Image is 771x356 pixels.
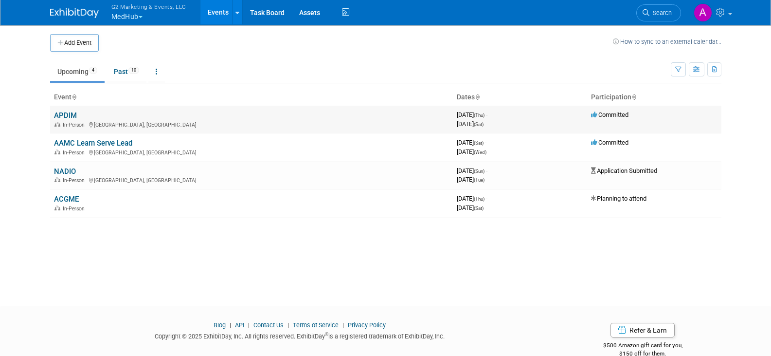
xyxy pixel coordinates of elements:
[50,62,105,81] a: Upcoming4
[89,67,97,74] span: 4
[457,148,486,155] span: [DATE]
[50,8,99,18] img: ExhibitDay
[235,321,244,329] a: API
[457,204,484,211] span: [DATE]
[613,38,721,45] a: How to sync to an external calendar...
[610,323,675,337] a: Refer & Earn
[325,332,328,337] sup: ®
[253,321,284,329] a: Contact Us
[246,321,252,329] span: |
[474,169,484,174] span: (Sun)
[457,111,487,118] span: [DATE]
[636,4,681,21] a: Search
[649,9,672,17] span: Search
[474,112,484,118] span: (Thu)
[54,139,132,148] a: AAMC Learn Serve Lead
[474,177,484,183] span: (Tue)
[591,111,628,118] span: Committed
[474,206,484,211] span: (Sat)
[111,1,186,12] span: G2 Marketing & Events, LLC
[453,89,587,106] th: Dates
[72,93,76,101] a: Sort by Event Name
[694,3,712,22] img: Anna Lerner
[474,150,486,155] span: (Wed)
[214,321,226,329] a: Blog
[475,93,480,101] a: Sort by Start Date
[486,195,487,202] span: -
[348,321,386,329] a: Privacy Policy
[54,176,449,184] div: [GEOGRAPHIC_DATA], [GEOGRAPHIC_DATA]
[485,139,486,146] span: -
[474,122,484,127] span: (Sat)
[54,122,60,127] img: In-Person Event
[54,150,60,154] img: In-Person Event
[285,321,291,329] span: |
[486,167,487,174] span: -
[457,120,484,128] span: [DATE]
[54,195,79,204] a: ACGME
[227,321,233,329] span: |
[128,67,139,74] span: 10
[474,140,484,146] span: (Sat)
[50,330,550,341] div: Copyright © 2025 ExhibitDay, Inc. All rights reserved. ExhibitDay is a registered trademark of Ex...
[54,206,60,210] img: In-Person Event
[63,150,88,156] span: In-Person
[63,177,88,184] span: In-Person
[340,321,346,329] span: |
[591,195,646,202] span: Planning to attend
[474,196,484,202] span: (Thu)
[54,167,76,176] a: NADIO
[107,62,146,81] a: Past10
[63,206,88,212] span: In-Person
[293,321,339,329] a: Terms of Service
[457,176,484,183] span: [DATE]
[631,93,636,101] a: Sort by Participation Type
[591,167,657,174] span: Application Submitted
[457,167,487,174] span: [DATE]
[486,111,487,118] span: -
[54,177,60,182] img: In-Person Event
[54,148,449,156] div: [GEOGRAPHIC_DATA], [GEOGRAPHIC_DATA]
[50,89,453,106] th: Event
[587,89,721,106] th: Participation
[63,122,88,128] span: In-Person
[591,139,628,146] span: Committed
[50,34,99,52] button: Add Event
[457,139,486,146] span: [DATE]
[54,111,77,120] a: APDIM
[457,195,487,202] span: [DATE]
[54,120,449,128] div: [GEOGRAPHIC_DATA], [GEOGRAPHIC_DATA]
